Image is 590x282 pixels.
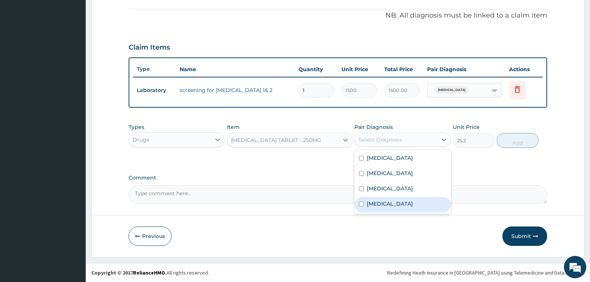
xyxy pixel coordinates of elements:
img: d_794563401_company_1708531726252_794563401 [14,37,30,56]
div: [MEDICAL_DATA] TABLET - 250MG [231,136,321,144]
td: screening for [MEDICAL_DATA] 1& 2 [176,83,295,98]
td: Laboratory [133,83,176,97]
th: Type [133,62,176,76]
th: Unit Price [338,62,381,77]
div: Drugs [133,136,149,143]
footer: All rights reserved. [86,263,590,282]
span: [MEDICAL_DATA] [434,86,469,94]
button: Previous [129,226,171,246]
h3: Claim Items [129,44,170,52]
div: Minimize live chat window [122,4,140,22]
label: [MEDICAL_DATA] [367,185,413,192]
div: Chat with us now [39,42,125,51]
label: Types [129,124,144,130]
th: Total Price [381,62,423,77]
button: Submit [502,226,547,246]
span: We're online! [43,94,103,169]
div: Select Diagnosis [359,136,402,143]
label: Item [227,123,240,131]
textarea: Type your message and hit 'Enter' [4,203,142,229]
th: Quantity [295,62,338,77]
label: [MEDICAL_DATA] [367,169,413,177]
strong: Copyright © 2017 . [91,269,167,276]
label: Unit Price [453,123,480,131]
div: Redefining Heath Insurance in [GEOGRAPHIC_DATA] using Telemedicine and Data Science! [387,269,584,276]
button: Add [497,133,539,148]
label: [MEDICAL_DATA] [367,200,413,207]
label: [MEDICAL_DATA] [367,154,413,162]
th: Name [176,62,295,77]
th: Actions [505,62,543,77]
p: NB: All diagnosis must be linked to a claim item [129,11,547,20]
label: Pair Diagnosis [354,123,393,131]
th: Pair Diagnosis [423,62,505,77]
a: RelianceHMO [133,269,165,276]
label: Comment [129,175,547,181]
